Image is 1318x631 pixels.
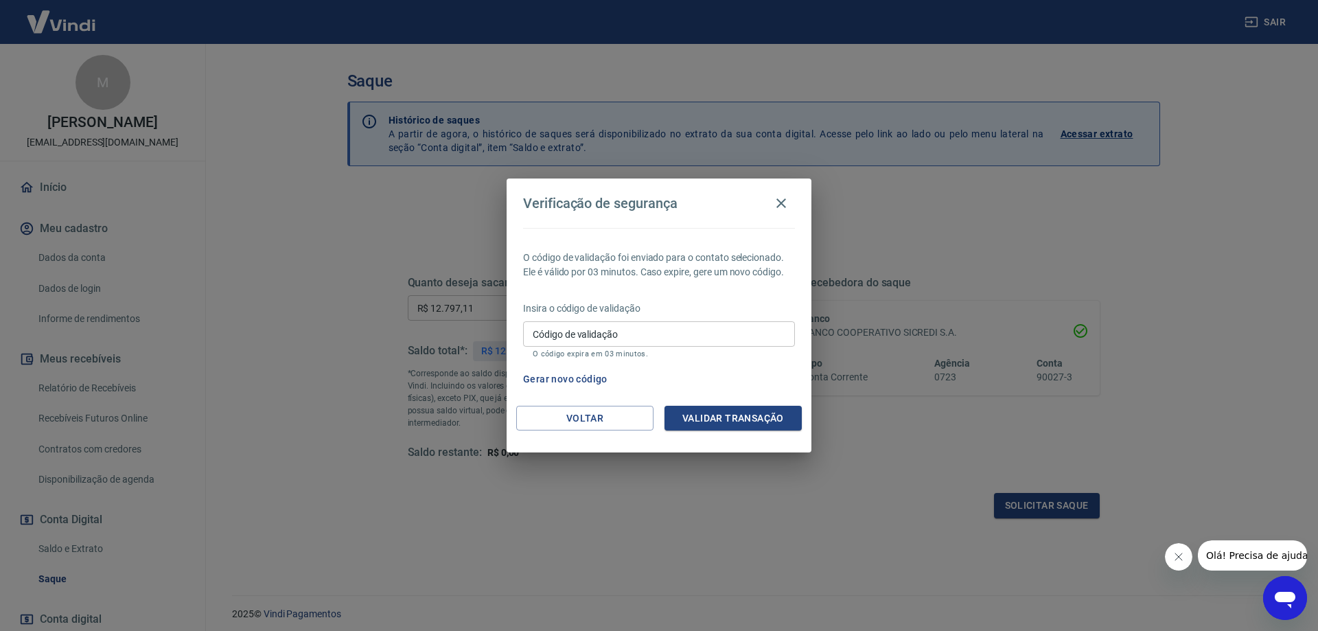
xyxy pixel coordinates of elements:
button: Validar transação [664,406,802,431]
span: Olá! Precisa de ajuda? [8,10,115,21]
p: O código expira em 03 minutos. [533,349,785,358]
button: Voltar [516,406,654,431]
p: Insira o código de validação [523,301,795,316]
iframe: Fechar mensagem [1165,543,1192,571]
iframe: Botão para abrir a janela de mensagens [1263,576,1307,620]
h4: Verificação de segurança [523,195,678,211]
button: Gerar novo código [518,367,613,392]
p: O código de validação foi enviado para o contato selecionado. Ele é válido por 03 minutos. Caso e... [523,251,795,279]
iframe: Mensagem da empresa [1198,540,1307,571]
